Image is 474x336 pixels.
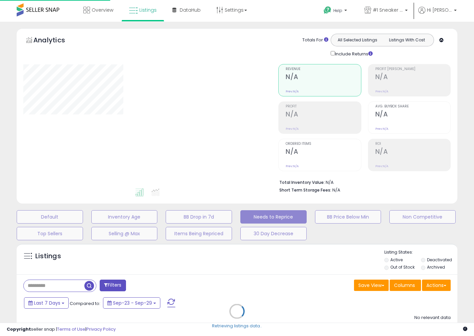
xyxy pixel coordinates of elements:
[286,67,361,71] span: Revenue
[302,37,328,43] div: Totals For
[166,227,232,240] button: Items Being Repriced
[389,210,456,224] button: Non Competitive
[7,326,116,333] div: seller snap | |
[375,164,388,168] small: Prev: N/A
[180,7,201,13] span: DataHub
[139,7,157,13] span: Listings
[279,180,325,185] b: Total Inventory Value:
[375,142,450,146] span: ROI
[166,210,232,224] button: BB Drop in 7d
[286,105,361,108] span: Profit
[427,7,452,13] span: Hi [PERSON_NAME]
[332,187,340,193] span: N/A
[375,105,450,108] span: Avg. Buybox Share
[286,142,361,146] span: Ordered Items
[375,89,388,93] small: Prev: N/A
[375,148,450,157] h2: N/A
[286,164,299,168] small: Prev: N/A
[240,227,307,240] button: 30 Day Decrease
[326,50,381,57] div: Include Returns
[286,73,361,82] h2: N/A
[318,1,354,22] a: Help
[17,227,83,240] button: Top Sellers
[315,210,381,224] button: BB Price Below Min
[333,8,342,13] span: Help
[240,210,307,224] button: Needs to Reprice
[333,36,382,44] button: All Selected Listings
[373,7,403,13] span: #1 Sneaker Service
[375,73,450,82] h2: N/A
[323,6,332,14] i: Get Help
[7,326,31,332] strong: Copyright
[91,210,158,224] button: Inventory Age
[91,227,158,240] button: Selling @ Max
[212,323,262,329] div: Retrieving listings data..
[286,127,299,131] small: Prev: N/A
[279,187,331,193] b: Short Term Storage Fees:
[375,110,450,119] h2: N/A
[17,210,83,224] button: Default
[92,7,113,13] span: Overview
[418,7,457,22] a: Hi [PERSON_NAME]
[286,110,361,119] h2: N/A
[382,36,432,44] button: Listings With Cost
[286,89,299,93] small: Prev: N/A
[375,127,388,131] small: Prev: N/A
[279,178,446,186] li: N/A
[33,35,78,46] h5: Analytics
[286,148,361,157] h2: N/A
[375,67,450,71] span: Profit [PERSON_NAME]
